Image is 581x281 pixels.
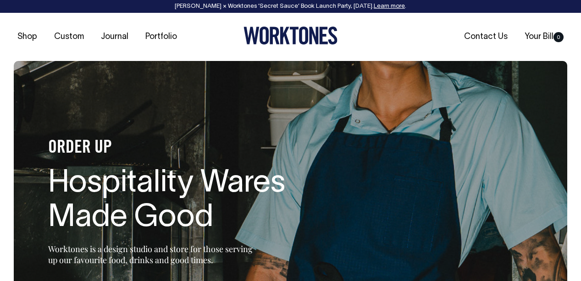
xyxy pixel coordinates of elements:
div: [PERSON_NAME] × Worktones ‘Secret Sauce’ Book Launch Party, [DATE]. . [9,3,572,10]
a: Shop [14,29,41,44]
a: Your Bill0 [521,29,567,44]
h4: ORDER UP [48,138,342,158]
h1: Hospitality Wares Made Good [48,167,342,236]
a: Journal [97,29,132,44]
p: Worktones is a design studio and store for those serving up our favourite food, drinks and good t... [48,243,257,265]
a: Portfolio [142,29,181,44]
a: Custom [50,29,88,44]
a: Contact Us [460,29,511,44]
a: Learn more [374,4,405,9]
span: 0 [553,32,564,42]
